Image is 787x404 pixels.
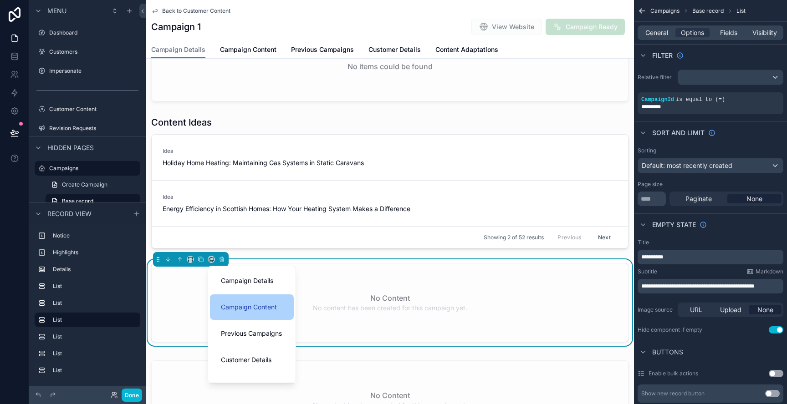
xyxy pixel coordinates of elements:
[221,302,277,313] span: Campaign Content
[151,41,205,59] a: Campaign Details
[221,328,282,339] span: Previous Campaigns
[151,7,230,15] a: Back to Customer Content
[435,45,498,54] span: Content Adaptations
[221,381,283,392] span: Content Adaptations
[221,354,271,365] span: Customer Details
[162,7,230,15] span: Back to Customer Content
[291,41,354,60] a: Previous Campaigns
[368,41,421,60] a: Customer Details
[368,45,421,54] span: Customer Details
[220,45,276,54] span: Campaign Content
[435,41,498,60] a: Content Adaptations
[220,41,276,60] a: Campaign Content
[221,275,273,286] span: Campaign Details
[151,45,205,54] span: Campaign Details
[151,20,201,33] h1: Campaign 1
[291,45,354,54] span: Previous Campaigns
